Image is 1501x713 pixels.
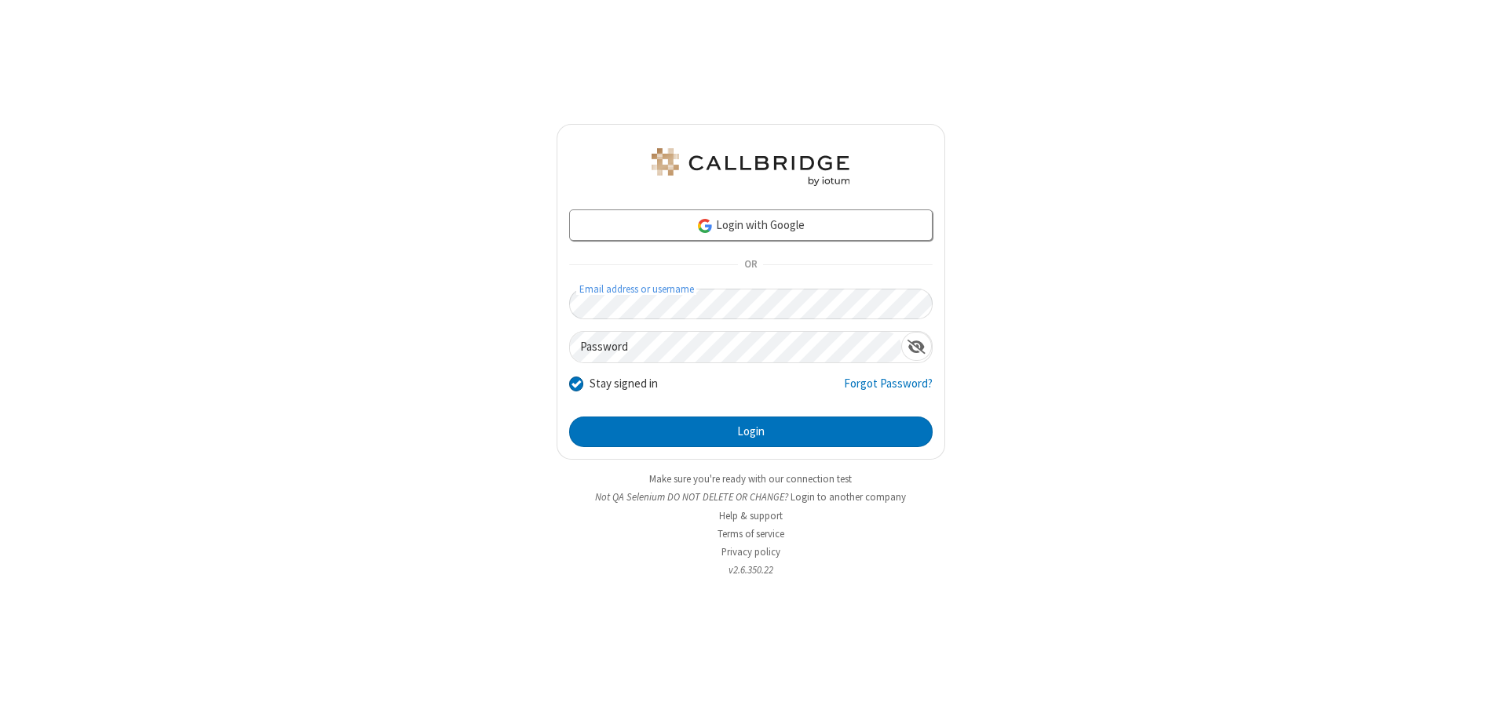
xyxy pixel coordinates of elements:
div: Show password [901,332,932,361]
li: v2.6.350.22 [557,562,945,577]
input: Password [570,332,901,362]
a: Privacy policy [721,545,780,558]
button: Login to another company [791,489,906,504]
img: google-icon.png [696,217,714,235]
span: OR [738,254,763,276]
img: QA Selenium DO NOT DELETE OR CHANGE [648,148,853,186]
input: Email address or username [569,289,933,319]
li: Not QA Selenium DO NOT DELETE OR CHANGE? [557,489,945,504]
a: Terms of service [718,527,784,540]
button: Login [569,417,933,448]
label: Stay signed in [590,375,658,393]
a: Make sure you're ready with our connection test [649,472,852,486]
a: Login with Google [569,209,933,241]
a: Help & support [719,509,783,522]
a: Forgot Password? [844,375,933,405]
